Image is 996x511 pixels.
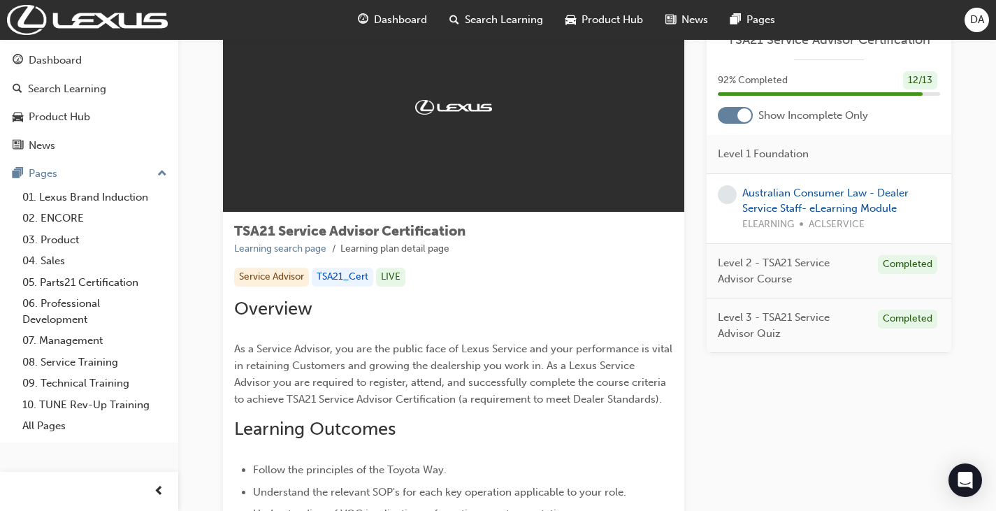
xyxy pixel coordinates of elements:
[376,268,405,287] div: LIVE
[565,11,576,29] span: car-icon
[347,6,438,34] a: guage-iconDashboard
[6,161,173,187] button: Pages
[718,73,788,89] span: 92 % Completed
[234,418,396,440] span: Learning Outcomes
[13,111,23,124] span: car-icon
[6,45,173,161] button: DashboardSearch LearningProduct HubNews
[742,187,909,215] a: Australian Consumer Law - Dealer Service Staff- eLearning Module
[28,81,106,97] div: Search Learning
[6,133,173,159] a: News
[17,250,173,272] a: 04. Sales
[234,343,675,405] span: As a Service Advisor, you are the public face of Lexus Service and your performance is vital in r...
[903,71,937,90] div: 12 / 13
[29,166,57,182] div: Pages
[582,12,643,28] span: Product Hub
[970,12,984,28] span: DA
[17,330,173,352] a: 07. Management
[718,146,809,162] span: Level 1 Foundation
[7,5,168,35] img: Trak
[234,298,312,319] span: Overview
[13,83,22,96] span: search-icon
[654,6,719,34] a: news-iconNews
[29,52,82,69] div: Dashboard
[13,140,23,152] span: news-icon
[878,255,937,274] div: Completed
[17,293,173,330] a: 06. Professional Development
[17,394,173,416] a: 10. TUNE Rev-Up Training
[948,463,982,497] div: Open Intercom Messenger
[718,32,940,48] a: TSA21 Service Advisor Certification
[758,108,868,124] span: Show Incomplete Only
[554,6,654,34] a: car-iconProduct Hub
[965,8,989,32] button: DA
[17,187,173,208] a: 01. Lexus Brand Induction
[681,12,708,28] span: News
[17,373,173,394] a: 09. Technical Training
[465,12,543,28] span: Search Learning
[13,168,23,180] span: pages-icon
[234,243,326,254] a: Learning search page
[253,486,626,498] span: Understand the relevant SOP's for each key operation applicable to your role.
[358,11,368,29] span: guage-icon
[730,11,741,29] span: pages-icon
[6,104,173,130] a: Product Hub
[29,138,55,154] div: News
[13,55,23,67] span: guage-icon
[29,109,90,125] div: Product Hub
[154,483,164,501] span: prev-icon
[17,352,173,373] a: 08. Service Training
[340,241,449,257] li: Learning plan detail page
[746,12,775,28] span: Pages
[374,12,427,28] span: Dashboard
[449,11,459,29] span: search-icon
[17,208,173,229] a: 02. ENCORE
[718,310,867,341] span: Level 3 - TSA21 Service Advisor Quiz
[157,165,167,183] span: up-icon
[17,415,173,437] a: All Pages
[718,185,737,204] span: learningRecordVerb_NONE-icon
[234,223,465,239] span: TSA21 Service Advisor Certification
[17,272,173,294] a: 05. Parts21 Certification
[809,217,865,233] span: ACLSERVICE
[718,255,867,287] span: Level 2 - TSA21 Service Advisor Course
[665,11,676,29] span: news-icon
[234,268,309,287] div: Service Advisor
[312,268,373,287] div: TSA21_Cert
[6,76,173,102] a: Search Learning
[742,217,794,233] span: ELEARNING
[6,48,173,73] a: Dashboard
[438,6,554,34] a: search-iconSearch Learning
[415,100,492,114] img: Trak
[17,229,173,251] a: 03. Product
[253,463,447,476] span: Follow the principles of the Toyota Way.
[878,310,937,329] div: Completed
[719,6,786,34] a: pages-iconPages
